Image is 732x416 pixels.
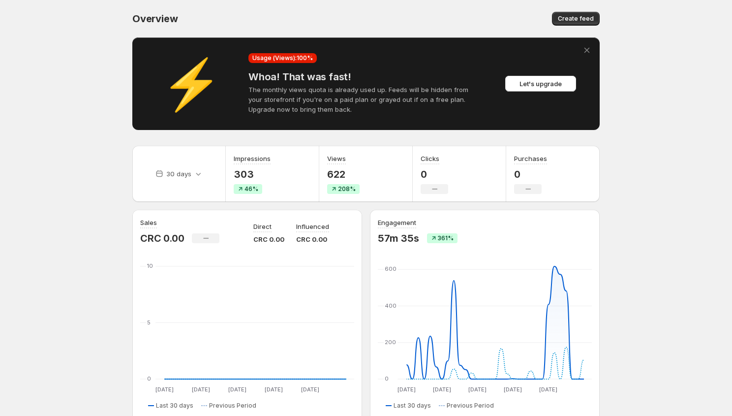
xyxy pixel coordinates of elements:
text: [DATE] [228,386,246,393]
p: Influenced [296,222,329,231]
h3: Engagement [378,218,416,227]
span: 208% [338,185,356,193]
p: 303 [234,168,271,180]
span: Previous Period [447,402,494,410]
text: [DATE] [265,386,283,393]
p: 30 days [166,169,191,179]
p: CRC 0.00 [140,232,184,244]
span: Last 30 days [394,402,431,410]
h3: Views [327,154,346,163]
h3: Purchases [514,154,547,163]
p: 622 [327,168,360,180]
div: Usage (Views): 100 % [248,53,317,63]
text: [DATE] [301,386,319,393]
text: [DATE] [433,386,451,393]
h4: Whoa! That was fast! [248,71,484,83]
text: [DATE] [155,386,174,393]
text: 0 [385,375,389,382]
p: The monthly views quota is already used up. Feeds will be hidden from your storefront if you're o... [248,85,484,114]
text: [DATE] [397,386,416,393]
p: CRC 0.00 [253,234,284,244]
text: 0 [147,375,151,382]
p: 57m 35s [378,232,419,244]
h3: Impressions [234,154,271,163]
text: [DATE] [192,386,210,393]
text: [DATE] [504,386,522,393]
text: [DATE] [468,386,487,393]
span: Overview [132,13,178,25]
div: ⚡ [142,79,241,89]
text: 5 [147,319,151,326]
span: Create feed [558,15,594,23]
button: Create feed [552,12,600,26]
span: 46% [244,185,258,193]
span: 361% [438,234,454,242]
h3: Clicks [421,154,439,163]
p: CRC 0.00 [296,234,329,244]
text: 200 [385,339,396,346]
p: 0 [514,168,547,180]
span: Let's upgrade [519,79,562,89]
p: Direct [253,222,272,231]
text: 600 [385,265,396,272]
text: [DATE] [539,386,557,393]
button: Let's upgrade [505,76,576,92]
p: 0 [421,168,448,180]
text: 10 [147,262,153,269]
span: Previous Period [209,402,256,410]
h3: Sales [140,218,157,227]
text: 400 [385,302,396,309]
span: Last 30 days [156,402,193,410]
